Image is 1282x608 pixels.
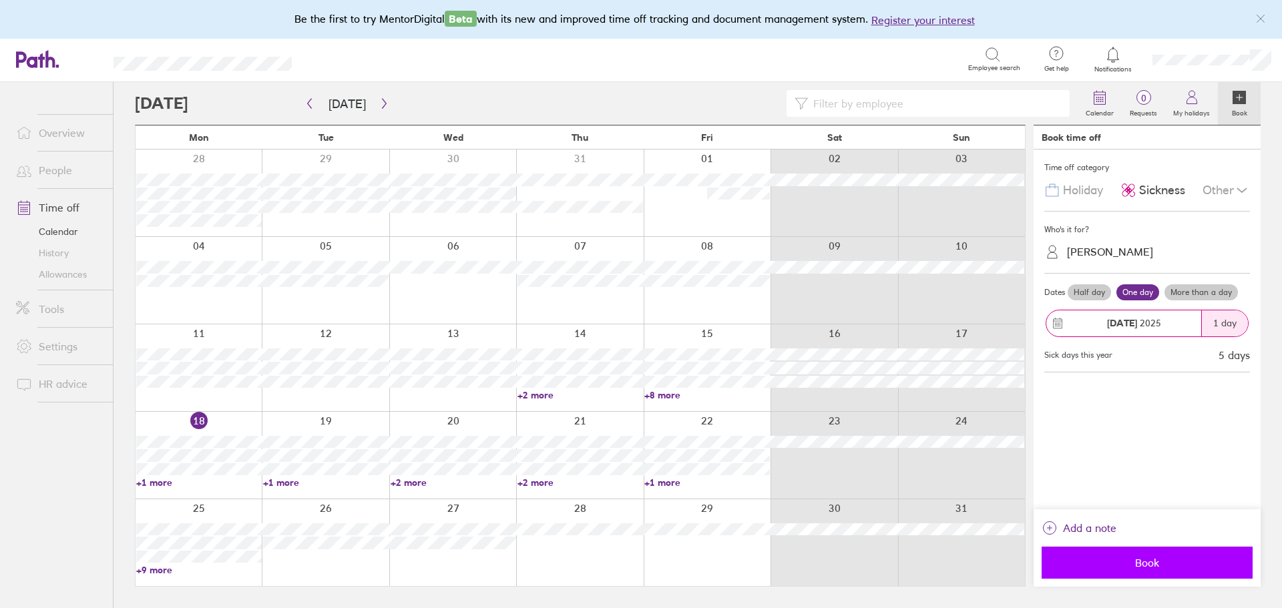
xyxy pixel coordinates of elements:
[1042,547,1253,579] button: Book
[1092,45,1135,73] a: Notifications
[1042,132,1101,143] div: Book time off
[1063,184,1103,198] span: Holiday
[827,132,842,143] span: Sat
[644,389,770,401] a: +8 more
[1035,65,1078,73] span: Get help
[1203,178,1250,203] div: Other
[1224,105,1255,117] label: Book
[1218,82,1261,125] a: Book
[1044,350,1112,360] div: Sick days this year
[1122,93,1165,103] span: 0
[318,93,377,115] button: [DATE]
[5,194,113,221] a: Time off
[1044,303,1250,344] button: [DATE] 20251 day
[871,12,975,28] button: Register your interest
[517,477,643,489] a: +2 more
[1107,318,1161,328] span: 2025
[136,564,262,576] a: +9 more
[1116,284,1159,300] label: One day
[644,477,770,489] a: +1 more
[1068,284,1111,300] label: Half day
[517,389,643,401] a: +2 more
[1044,288,1065,297] span: Dates
[572,132,588,143] span: Thu
[1122,105,1165,117] label: Requests
[1078,105,1122,117] label: Calendar
[294,11,988,28] div: Be the first to try MentorDigital with its new and improved time off tracking and document manage...
[136,477,262,489] a: +1 more
[808,91,1062,116] input: Filter by employee
[953,132,970,143] span: Sun
[1164,284,1238,300] label: More than a day
[1044,220,1250,240] div: Who's it for?
[1092,65,1135,73] span: Notifications
[443,132,463,143] span: Wed
[968,64,1020,72] span: Employee search
[5,221,113,242] a: Calendar
[445,11,477,27] span: Beta
[5,242,113,264] a: History
[5,264,113,285] a: Allowances
[5,296,113,322] a: Tools
[263,477,389,489] a: +1 more
[391,477,516,489] a: +2 more
[1139,184,1185,198] span: Sickness
[318,132,334,143] span: Tue
[1063,517,1116,539] span: Add a note
[328,53,362,65] div: Search
[1044,158,1250,178] div: Time off category
[1051,557,1243,569] span: Book
[1078,82,1122,125] a: Calendar
[5,157,113,184] a: People
[5,333,113,360] a: Settings
[701,132,713,143] span: Fri
[5,370,113,397] a: HR advice
[1201,310,1248,336] div: 1 day
[1107,317,1137,329] strong: [DATE]
[1067,246,1153,258] div: [PERSON_NAME]
[189,132,209,143] span: Mon
[1219,349,1250,361] div: 5 days
[1165,105,1218,117] label: My holidays
[1042,517,1116,539] button: Add a note
[5,119,113,146] a: Overview
[1165,82,1218,125] a: My holidays
[1122,82,1165,125] a: 0Requests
